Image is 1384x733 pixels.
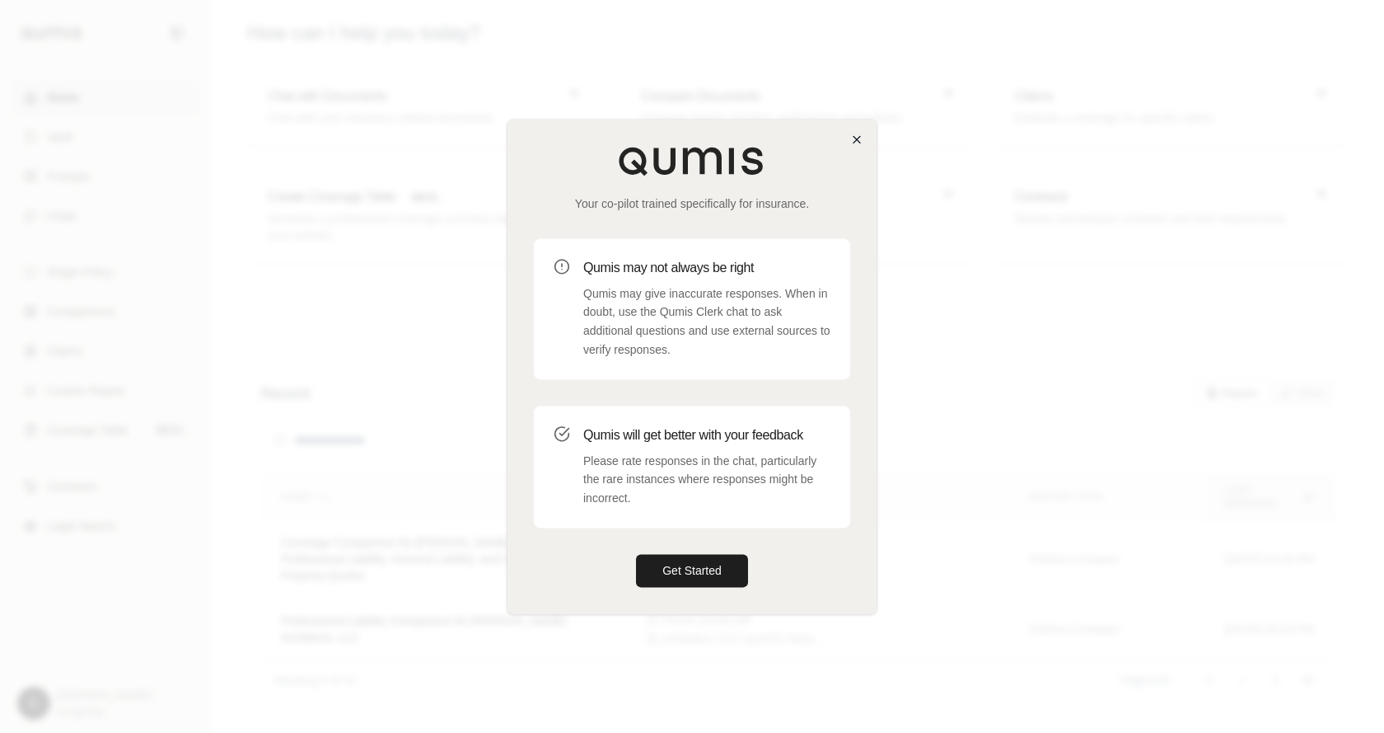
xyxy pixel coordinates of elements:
button: Get Started [636,554,748,587]
p: Your co-pilot trained specifically for insurance. [534,195,850,212]
img: Qumis Logo [618,146,766,176]
p: Please rate responses in the chat, particularly the rare instances where responses might be incor... [583,452,830,508]
h3: Qumis may not always be right [583,258,830,278]
h3: Qumis will get better with your feedback [583,425,830,445]
p: Qumis may give inaccurate responses. When in doubt, use the Qumis Clerk chat to ask additional qu... [583,284,830,359]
